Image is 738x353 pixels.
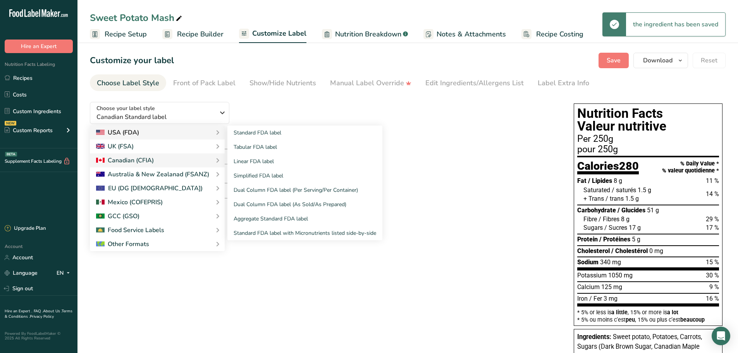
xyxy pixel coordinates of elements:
[5,152,17,157] div: BETA
[693,53,726,68] button: Reset
[588,177,612,184] span: / Lipides
[96,112,215,122] span: Canadian Standard label
[632,236,640,243] span: 5 g
[96,239,149,249] div: Other Formats
[96,214,105,219] img: 2Q==
[96,170,209,179] div: Australia & New Zealanad (FSANZ)
[583,195,604,202] span: + Trans
[173,78,236,88] div: Front of Pack Label
[612,186,636,194] span: / saturés
[96,198,163,207] div: Mexico (COFEPRIS)
[604,295,618,302] span: 3 mg
[577,145,719,154] div: pour 250g
[96,104,155,112] span: Choose your label style
[577,317,719,322] div: * 5% ou moins c’est , 15% ou plus c’est
[5,40,73,53] button: Hire an Expert
[706,215,719,223] span: 29 %
[601,283,622,291] span: 125 mg
[96,128,139,137] div: USA (FDA)
[626,13,725,36] div: the ingredient has been saved
[538,78,589,88] div: Label Extra Info
[437,29,506,40] span: Notes & Attachments
[638,186,651,194] span: 1.5 g
[5,126,53,134] div: Custom Reports
[611,309,628,315] span: a little
[633,53,688,68] button: Download
[599,236,630,243] span: / Protéines
[618,207,645,214] span: / Glucides
[239,25,306,43] a: Customize Label
[577,283,600,291] span: Calcium
[680,317,705,323] span: beaucoup
[5,308,32,314] a: Hire an Expert .
[34,308,43,314] a: FAQ .
[227,154,382,169] a: Linear FDA label
[706,258,719,266] span: 15 %
[330,78,411,88] div: Manual Label Override
[577,107,719,133] h1: Nutrition Facts Valeur nutritive
[583,224,603,231] span: Sugars
[619,159,639,172] span: 280
[583,215,597,223] span: Fibre
[90,102,229,124] button: Choose your label style Canadian Standard label
[577,160,639,175] div: Calories
[583,186,610,194] span: Saturated
[647,207,659,214] span: 51 g
[5,121,16,126] div: NEW
[706,272,719,279] span: 30 %
[629,224,641,231] span: 17 g
[577,134,719,144] div: Per 250g
[706,190,719,198] span: 14 %
[607,56,621,65] span: Save
[521,26,583,43] a: Recipe Costing
[252,28,306,39] span: Customize Label
[614,177,622,184] span: 8 g
[709,283,719,291] span: 9 %
[423,26,506,43] a: Notes & Attachments
[30,314,54,319] a: Privacy Policy
[589,295,602,302] span: / Fer
[322,26,408,43] a: Nutrition Breakdown
[611,247,648,255] span: / Cholestérol
[621,215,630,223] span: 8 g
[577,247,610,255] span: Cholesterol
[577,307,719,322] section: * 5% or less is , 15% or more is
[667,309,678,315] span: a lot
[5,308,72,319] a: Terms & Conditions .
[625,195,639,202] span: 1.5 g
[643,56,673,65] span: Download
[90,26,147,43] a: Recipe Setup
[105,29,147,40] span: Recipe Setup
[227,126,382,140] a: Standard FDA label
[96,226,164,235] div: Food Service Labels
[90,54,174,67] h1: Customize your label
[604,224,627,231] span: / Sucres
[249,78,316,88] div: Show/Hide Nutrients
[335,29,401,40] span: Nutrition Breakdown
[577,272,607,279] span: Potassium
[162,26,224,43] a: Recipe Builder
[577,177,587,184] span: Fat
[90,11,184,25] div: Sweet Potato Mash
[599,215,619,223] span: / Fibres
[57,269,73,278] div: EN
[536,29,583,40] span: Recipe Costing
[43,308,62,314] a: About Us .
[227,212,382,226] a: Aggregate Standard FDA label
[577,258,599,266] span: Sodium
[227,183,382,197] a: Dual Column FDA label (Per Serving/Per Container)
[227,197,382,212] a: Dual Column FDA label (As Sold/As Prepared)
[227,169,382,183] a: Simplified FDA label
[227,226,382,240] a: Standard FDA label with Micronutrients listed side-by-side
[177,29,224,40] span: Recipe Builder
[577,236,598,243] span: Protein
[701,56,717,65] span: Reset
[577,207,616,214] span: Carbohydrate
[425,78,524,88] div: Edit Ingredients/Allergens List
[662,160,719,174] div: % Daily Value * % valeur quotidienne *
[608,272,633,279] span: 1050 mg
[96,184,203,193] div: EU (DG [DEMOGRAPHIC_DATA])
[5,266,38,280] a: Language
[706,295,719,302] span: 16 %
[577,295,588,302] span: Iron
